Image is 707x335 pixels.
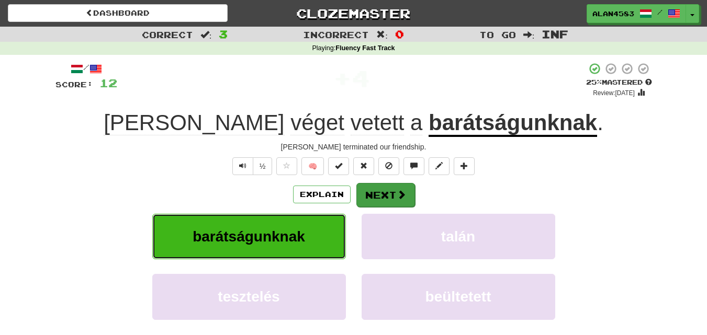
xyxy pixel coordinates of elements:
span: alan4583 [592,9,634,18]
span: a [410,110,422,135]
span: Incorrect [303,29,369,40]
span: : [200,30,212,39]
div: Mastered [586,78,652,87]
button: Next [356,183,415,207]
button: Add to collection (alt+a) [454,157,475,175]
a: alan4583 / [587,4,686,23]
span: 12 [99,76,117,89]
button: tesztelés [152,274,346,319]
button: ½ [253,157,273,175]
button: Play sentence audio (ctl+space) [232,157,253,175]
div: [PERSON_NAME] terminated our friendship. [55,142,652,152]
span: 0 [395,28,404,40]
span: 4 [352,65,370,91]
span: 25 % [586,78,602,86]
span: : [376,30,388,39]
button: Reset to 0% Mastered (alt+r) [353,157,374,175]
u: barátságunknak [429,110,597,137]
div: / [55,62,117,75]
span: vetett [351,110,405,135]
span: Inf [542,28,568,40]
span: Score: [55,80,93,89]
small: Review: [DATE] [593,89,635,97]
button: talán [362,214,555,259]
div: Text-to-speech controls [230,157,273,175]
span: / [657,8,663,16]
span: tesztelés [218,288,279,305]
span: barátságunknak [193,228,305,245]
button: Edit sentence (alt+d) [429,157,450,175]
button: Favorite sentence (alt+f) [276,157,297,175]
span: 3 [219,28,228,40]
span: . [597,110,603,135]
span: : [523,30,535,39]
button: Explain [293,186,351,203]
a: Dashboard [8,4,228,22]
span: + [333,62,352,94]
button: Discuss sentence (alt+u) [403,157,424,175]
span: beültetett [425,288,491,305]
button: barátságunknak [152,214,346,259]
button: Ignore sentence (alt+i) [378,157,399,175]
span: Correct [142,29,193,40]
button: 🧠 [301,157,324,175]
span: [PERSON_NAME] [104,110,284,135]
span: To go [479,29,516,40]
button: Set this sentence to 100% Mastered (alt+m) [328,157,349,175]
strong: Fluency Fast Track [335,44,395,52]
a: Clozemaster [243,4,463,22]
span: véget [290,110,344,135]
button: beültetett [362,274,555,319]
span: talán [441,228,475,245]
